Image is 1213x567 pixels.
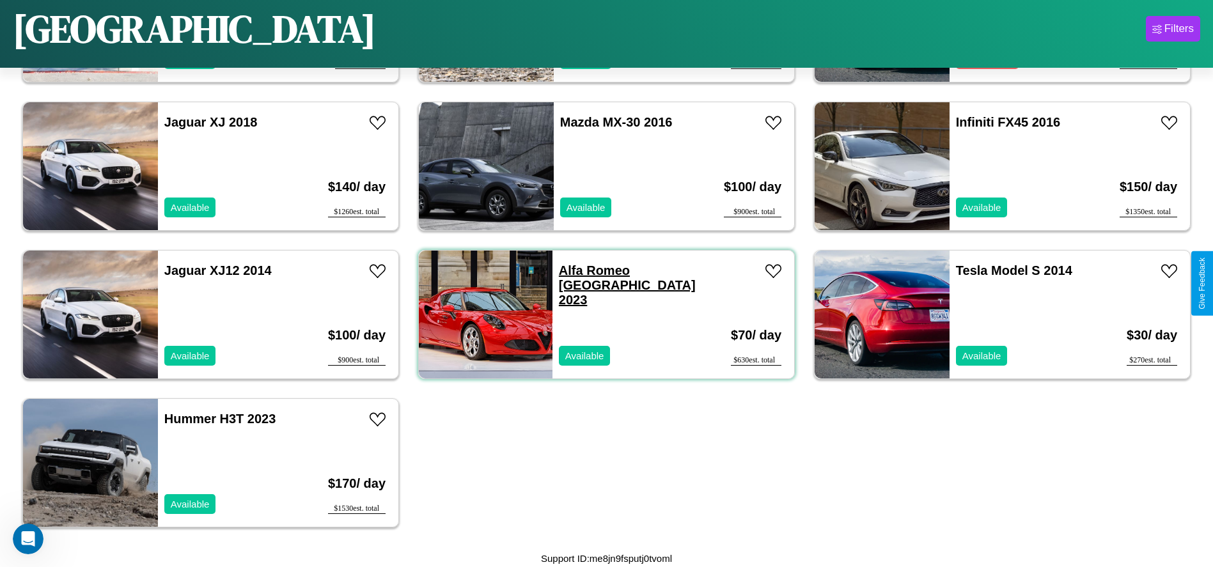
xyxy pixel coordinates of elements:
p: Available [962,347,1001,364]
div: $ 1530 est. total [328,504,386,514]
div: $ 900 est. total [724,207,781,217]
h3: $ 100 / day [724,167,781,207]
h3: $ 30 / day [1127,315,1177,355]
h3: $ 170 / day [328,463,386,504]
h3: $ 150 / day [1120,167,1177,207]
div: $ 1350 est. total [1120,207,1177,217]
p: Available [567,199,606,216]
a: Jaguar XJ 2018 [164,115,258,129]
a: Mazda MX-30 2016 [560,115,673,129]
h1: [GEOGRAPHIC_DATA] [13,3,376,55]
div: Give Feedback [1198,258,1207,309]
div: Filters [1164,22,1194,35]
h3: $ 70 / day [731,315,781,355]
p: Available [171,347,210,364]
div: $ 1260 est. total [328,207,386,217]
p: Available [565,347,604,364]
iframe: Intercom live chat [13,524,43,554]
p: Available [171,495,210,513]
a: Alfa Romeo [GEOGRAPHIC_DATA] 2023 [559,263,696,307]
a: Hummer H3T 2023 [164,412,276,426]
h3: $ 140 / day [328,167,386,207]
p: Support ID: me8jn9fsputj0tvoml [541,550,672,567]
p: Available [171,199,210,216]
p: Available [962,199,1001,216]
a: Jaguar XJ12 2014 [164,263,272,277]
div: $ 900 est. total [328,355,386,366]
button: Filters [1146,16,1200,42]
div: $ 630 est. total [731,355,781,366]
a: Tesla Model S 2014 [956,263,1072,277]
a: Infiniti FX45 2016 [956,115,1060,129]
div: $ 270 est. total [1127,355,1177,366]
h3: $ 100 / day [328,315,386,355]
